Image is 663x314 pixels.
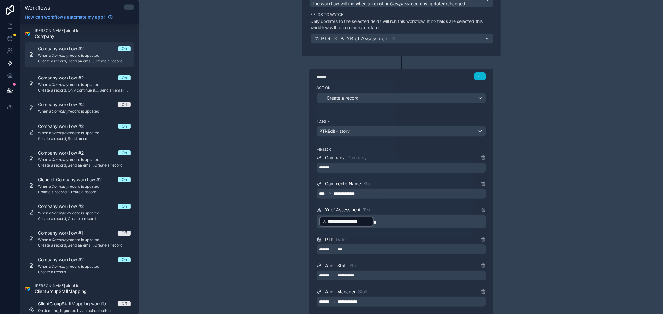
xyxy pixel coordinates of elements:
[336,236,346,243] span: Date
[350,262,359,269] span: Staff
[325,207,361,213] span: Yr of Assessment
[325,181,361,187] span: CommenterName
[311,18,493,31] p: Only updates to the selected fields will run this workflow. If no fields are selected this workfl...
[325,262,347,269] span: Audit Staff
[320,128,350,134] span: PTREditHistory
[325,289,356,295] span: Audit Manager
[25,5,50,11] span: Workflows
[321,35,331,42] span: PTR
[364,181,373,187] span: Staff
[22,14,115,20] a: How can workflows automate my app?
[325,155,345,161] span: Company
[317,85,486,90] label: Action
[311,33,493,44] button: PTRYR of Assessment
[327,95,359,101] span: Create a record
[363,207,372,213] span: Text
[325,236,334,243] span: PTR
[317,126,486,137] button: PTREditHistory
[312,1,466,6] span: The workflow will run when an existing record is updated/changed
[311,12,493,17] label: Fields to watch
[390,1,410,6] em: Company
[25,14,105,20] span: How can workflows automate my app?
[358,289,368,295] span: Staff
[317,119,486,125] label: Table
[317,93,486,103] button: Create a record
[348,155,367,161] span: Company
[347,35,389,42] span: YR of Assessment
[317,146,486,153] label: Fields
